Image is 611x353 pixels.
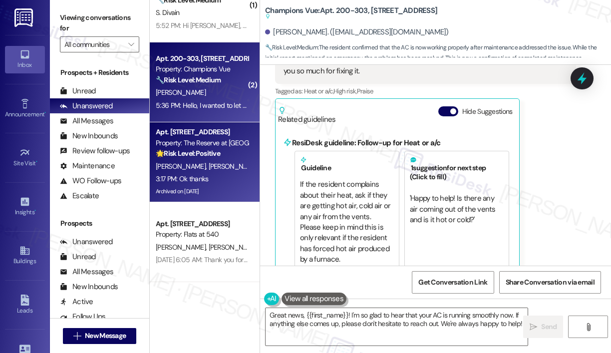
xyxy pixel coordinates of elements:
[34,207,36,214] span: •
[60,116,113,126] div: All Messages
[60,237,113,247] div: Unanswered
[5,292,45,319] a: Leads
[64,36,123,52] input: All communities
[60,282,118,292] div: New Inbounds
[60,101,113,111] div: Unanswered
[499,271,601,294] button: Share Conversation via email
[418,277,487,288] span: Get Conversation Link
[85,331,126,341] span: New Message
[530,323,537,331] i: 
[60,146,130,156] div: Review follow-ups
[284,55,560,76] div: Hello, I wanted to let you know that everything is running smoothly with the AC. Thank you so muc...
[60,267,113,277] div: All Messages
[73,332,81,340] i: 
[265,27,449,37] div: [PERSON_NAME]. ([EMAIL_ADDRESS][DOMAIN_NAME])
[60,176,121,186] div: WO Follow-ups
[50,67,149,78] div: Prospects + Residents
[44,109,46,116] span: •
[60,297,93,307] div: Active
[50,218,149,229] div: Prospects
[585,323,592,331] i: 
[60,312,106,322] div: Follow Ups
[300,179,394,265] div: If the resident complains about their heat, ask if they are getting hot air, cold air or any air ...
[265,43,318,51] strong: 🔧 Risk Level: Medium
[278,106,336,125] div: Related guidelines
[410,193,497,225] span: ' Happy to help! Is there any air coming out of the vents and is it hot or cold? '
[5,193,45,220] a: Insights •
[5,144,45,171] a: Site Visit •
[60,10,139,36] label: Viewing conversations for
[60,161,115,171] div: Maintenance
[275,84,576,98] div: Tagged as:
[410,156,504,181] h5: 1 suggestion for next step (Click to fill)
[523,316,563,338] button: Send
[36,158,37,165] span: •
[506,277,595,288] span: Share Conversation via email
[541,322,557,332] span: Send
[60,86,96,96] div: Unread
[266,308,528,346] textarea: Great news, {{first_name}}! I'm so glad to hear that your AC is running smoothly now. If anything...
[462,106,513,117] label: Hide Suggestions
[265,42,611,64] span: : The resident confirmed that the AC is now working properly after maintenance addressed the issu...
[60,191,99,201] div: Escalate
[60,131,118,141] div: New Inbounds
[292,138,440,148] b: ResiDesk guideline: Follow-up for Heat or a/c
[304,87,333,95] span: Heat or a/c ,
[300,156,394,172] h5: Guideline
[265,5,437,22] b: Champions Vue: Apt. 200-303, [STREET_ADDRESS]
[63,328,137,344] button: New Message
[128,40,134,48] i: 
[5,46,45,73] a: Inbox
[357,87,373,95] span: Praise
[14,8,35,27] img: ResiDesk Logo
[5,242,45,269] a: Buildings
[412,271,494,294] button: Get Conversation Link
[333,87,357,95] span: High risk ,
[60,252,96,262] div: Unread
